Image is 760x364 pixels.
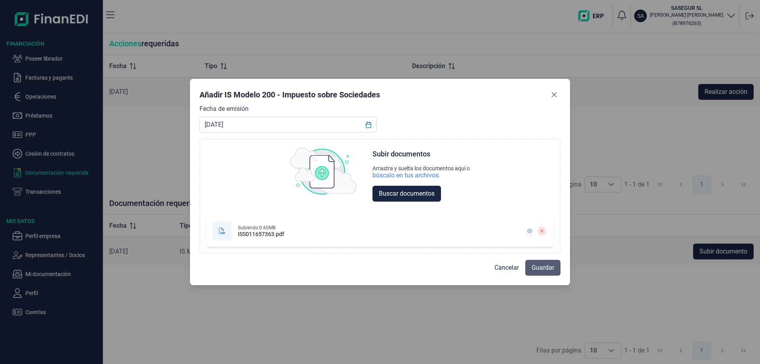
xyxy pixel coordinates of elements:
[525,260,560,276] button: Guardar
[372,172,440,179] div: búscalo en tus archivos.
[238,225,284,231] div: Subiendo: 0.60MB
[199,104,249,114] label: Fecha de emisión
[290,147,357,195] img: upload img
[488,260,525,276] button: Cancelar
[238,231,284,237] div: ISS011657363.pdf
[361,118,376,132] button: Choose Date
[548,88,560,101] button: Close
[372,149,430,159] div: Subir documentos
[494,263,519,273] span: Cancelar
[372,172,470,179] div: búscalo en tus archivos.
[379,189,435,198] span: Buscar documentos
[199,89,380,100] div: Añadir IS Modelo 200 - Impuesto sobre Sociedades
[372,186,441,202] button: Buscar documentos
[532,263,554,273] span: Guardar
[372,165,470,172] div: Arrastra y suelta los documentos aquí o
